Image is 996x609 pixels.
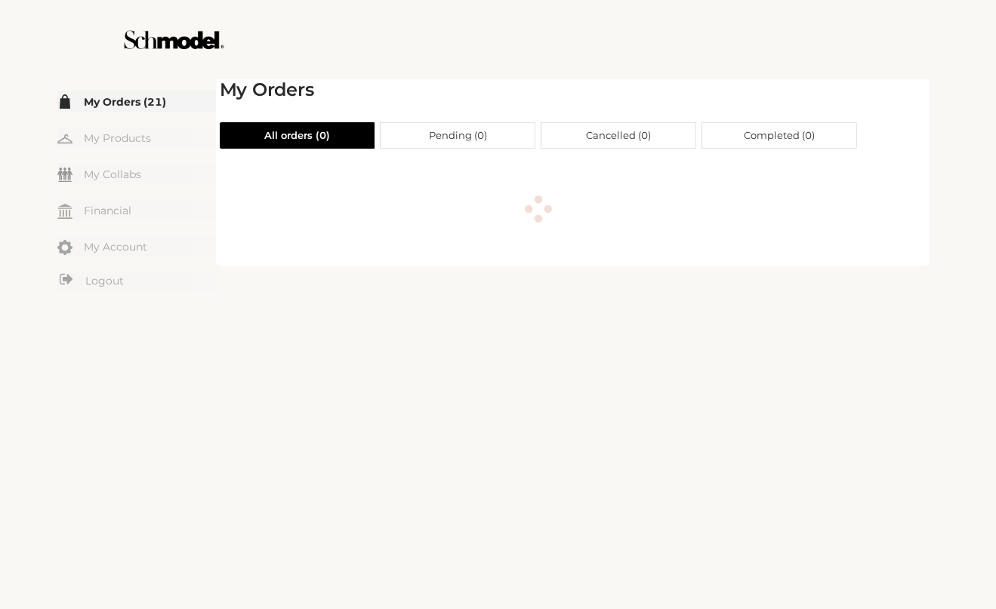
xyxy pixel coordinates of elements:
div: Menu [57,91,216,293]
img: my-hanger.svg [57,131,72,146]
a: My Account [57,235,216,257]
a: My Orders (21) [57,91,216,112]
a: Financial [57,199,216,221]
a: My Collabs [57,163,216,185]
img: my-financial.svg [57,204,72,219]
h2: My Orders [220,79,857,101]
a: Logout [57,272,216,291]
img: my-account.svg [57,240,72,255]
a: My Products [57,127,216,149]
span: All orders ( 0 ) [264,123,330,148]
span: Completed ( 0 ) [744,123,815,148]
span: Pending ( 0 ) [429,123,487,148]
img: my-order.svg [57,94,72,109]
img: my-friends.svg [57,168,72,182]
span: Cancelled ( 0 ) [586,123,651,148]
